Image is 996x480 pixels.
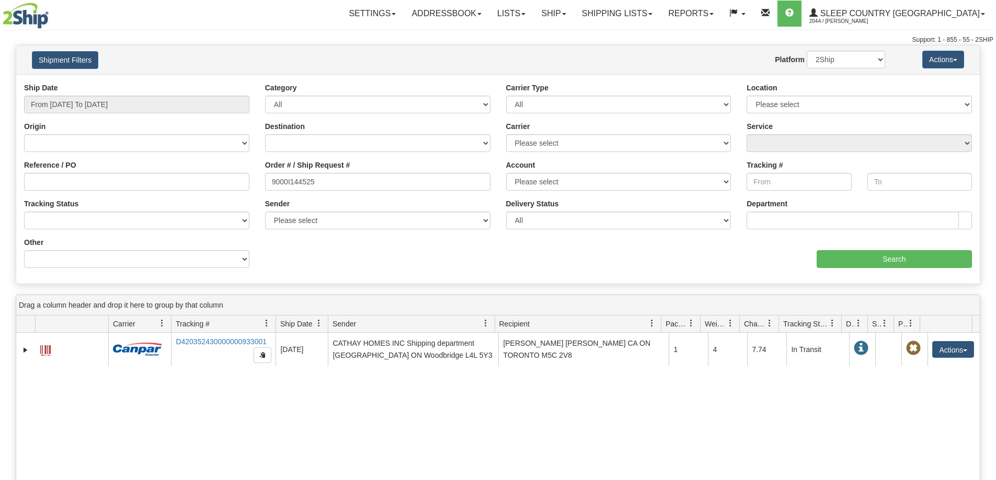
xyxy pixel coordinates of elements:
a: Ship Date filter column settings [310,314,328,332]
input: Search [817,250,972,268]
td: 4 [708,333,747,366]
label: Reference / PO [24,160,76,170]
td: 1 [669,333,708,366]
a: Pickup Status filter column settings [902,314,920,332]
a: Tracking Status filter column settings [823,314,841,332]
label: Tracking Status [24,198,78,209]
span: Pickup Not Assigned [906,341,921,356]
span: Carrier [113,319,135,329]
label: Service [747,121,773,132]
a: Expand [20,345,31,355]
a: Shipment Issues filter column settings [876,314,894,332]
span: Tracking # [176,319,210,329]
label: Location [747,83,777,93]
span: Sender [333,319,356,329]
label: Account [506,160,535,170]
a: Sleep Country [GEOGRAPHIC_DATA] 2044 / [PERSON_NAME] [802,1,993,27]
span: Weight [705,319,727,329]
span: Pickup Status [898,319,907,329]
td: [PERSON_NAME] [PERSON_NAME] CA ON TORONTO M5C 2V8 [498,333,669,366]
span: Shipment Issues [872,319,881,329]
label: Category [265,83,297,93]
button: Shipment Filters [32,51,98,69]
label: Order # / Ship Request # [265,160,350,170]
td: [DATE] [276,333,328,366]
button: Copy to clipboard [254,347,271,363]
input: To [867,173,972,191]
a: Recipient filter column settings [643,314,661,332]
span: 2044 / [PERSON_NAME] [809,16,888,27]
label: Delivery Status [506,198,559,209]
img: logo2044.jpg [3,3,49,29]
button: Actions [932,341,974,358]
td: In Transit [786,333,849,366]
label: Department [747,198,787,209]
a: Ship [533,1,574,27]
a: Carrier filter column settings [153,314,171,332]
a: Label [40,341,51,357]
div: Support: 1 - 855 - 55 - 2SHIP [3,36,993,44]
span: Packages [666,319,688,329]
button: Actions [922,51,964,68]
label: Sender [265,198,290,209]
span: Ship Date [280,319,312,329]
span: Delivery Status [846,319,855,329]
a: Tracking # filter column settings [258,314,276,332]
span: Sleep Country [GEOGRAPHIC_DATA] [818,9,980,18]
a: Sender filter column settings [477,314,495,332]
label: Ship Date [24,83,58,93]
label: Platform [775,54,805,65]
a: Settings [341,1,404,27]
a: Charge filter column settings [761,314,779,332]
label: Carrier [506,121,530,132]
span: Charge [744,319,766,329]
div: grid grouping header [16,295,980,315]
a: Reports [660,1,722,27]
label: Carrier Type [506,83,548,93]
a: Shipping lists [574,1,660,27]
input: From [747,173,851,191]
a: D420352430000000933001 [176,337,267,346]
span: Tracking Status [783,319,829,329]
a: Delivery Status filter column settings [850,314,867,332]
a: Packages filter column settings [682,314,700,332]
span: In Transit [854,341,868,356]
label: Tracking # [747,160,783,170]
label: Destination [265,121,305,132]
span: Recipient [499,319,530,329]
a: Weight filter column settings [722,314,739,332]
a: Lists [489,1,533,27]
td: 7.74 [747,333,786,366]
td: CATHAY HOMES INC Shipping department [GEOGRAPHIC_DATA] ON Woodbridge L4L 5Y3 [328,333,498,366]
img: 14 - Canpar [113,343,162,356]
label: Other [24,237,43,248]
a: Addressbook [404,1,489,27]
label: Origin [24,121,45,132]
